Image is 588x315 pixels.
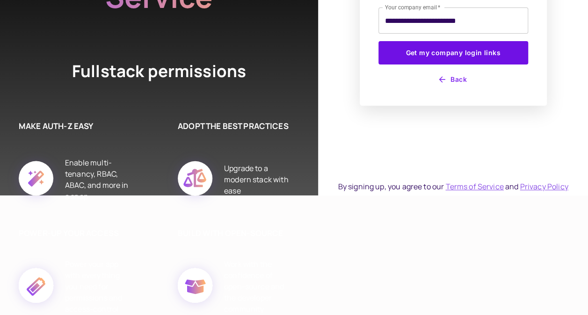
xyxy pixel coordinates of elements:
[338,181,568,192] div: By signing up, you agree to our and
[520,181,568,192] a: Privacy Policy
[385,3,441,11] label: Your company email
[178,227,290,239] h6: BUILD WITH OPEN-SOURCE
[37,60,281,83] h4: Fullstack permissions
[378,72,528,87] button: Back
[378,41,528,64] button: Get my company login links
[19,227,131,239] h6: POWER-UP YOUR ACCESS
[178,120,290,132] h6: ADOPT THE BEST PRACTICES
[19,120,131,132] h6: MAKE AUTH-Z EASY
[224,150,290,208] div: Upgrade to a modern stack with ease
[445,181,503,192] a: Terms of Service
[65,150,131,208] div: Enable multi-tenancy, RBAC, ABAC, and more in a snap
